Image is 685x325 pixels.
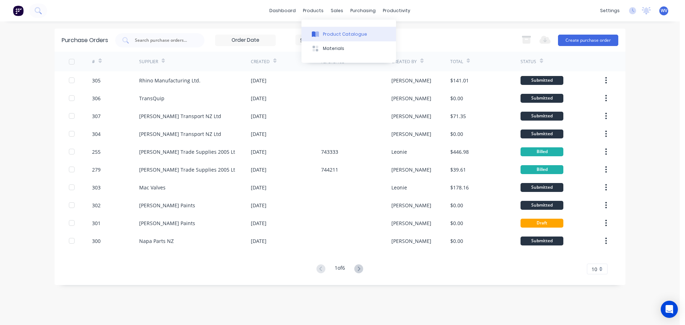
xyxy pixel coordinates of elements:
[450,112,466,120] div: $71.35
[391,77,431,84] div: [PERSON_NAME]
[450,219,463,227] div: $0.00
[335,264,345,274] div: 1 of 6
[92,166,101,173] div: 279
[661,301,678,318] div: Open Intercom Messenger
[92,202,101,209] div: 302
[597,5,623,16] div: settings
[251,202,267,209] div: [DATE]
[323,31,367,37] div: Product Catalogue
[450,95,463,102] div: $0.00
[592,265,597,273] span: 10
[391,148,407,156] div: Leonie
[251,219,267,227] div: [DATE]
[521,130,563,138] div: Submitted
[450,202,463,209] div: $0.00
[251,77,267,84] div: [DATE]
[450,148,469,156] div: $446.98
[251,112,267,120] div: [DATE]
[139,95,164,102] div: TransQuip
[450,59,463,65] div: Total
[139,59,158,65] div: Supplier
[251,166,267,173] div: [DATE]
[251,95,267,102] div: [DATE]
[92,112,101,120] div: 307
[521,59,536,65] div: Status
[301,27,396,41] button: Product Catalogue
[450,184,469,191] div: $178.16
[139,237,174,245] div: Napa Parts NZ
[391,166,431,173] div: [PERSON_NAME]
[251,59,270,65] div: Created
[391,184,407,191] div: Leonie
[391,112,431,120] div: [PERSON_NAME]
[391,95,431,102] div: [PERSON_NAME]
[92,95,101,102] div: 306
[521,237,563,245] div: Submitted
[321,148,338,156] div: 743333
[521,112,563,121] div: Submitted
[521,201,563,210] div: Submitted
[139,184,166,191] div: Mac Valves
[521,165,563,174] div: Billed
[299,5,327,16] div: products
[92,184,101,191] div: 303
[92,237,101,245] div: 300
[391,130,431,138] div: [PERSON_NAME]
[251,130,267,138] div: [DATE]
[251,148,267,156] div: [DATE]
[300,36,351,44] div: 5 Statuses
[379,5,414,16] div: productivity
[139,166,235,173] div: [PERSON_NAME] Trade Supplies 2005 Lt
[323,45,344,52] div: Materials
[391,237,431,245] div: [PERSON_NAME]
[521,147,563,156] div: Billed
[347,5,379,16] div: purchasing
[139,130,221,138] div: [PERSON_NAME] Transport NZ Ltd
[266,5,299,16] a: dashboard
[521,219,563,228] div: Draft
[139,219,195,227] div: [PERSON_NAME] Paints
[391,59,417,65] div: Created By
[301,41,396,56] button: Materials
[139,202,195,209] div: [PERSON_NAME] Paints
[450,237,463,245] div: $0.00
[139,77,201,84] div: Rhino Manufacturing Ltd.
[13,5,24,16] img: Factory
[521,76,563,85] div: Submitted
[391,202,431,209] div: [PERSON_NAME]
[215,35,275,46] input: Order Date
[391,219,431,227] div: [PERSON_NAME]
[327,5,347,16] div: sales
[521,94,563,103] div: Submitted
[92,59,95,65] div: #
[521,183,563,192] div: Submitted
[661,7,667,14] span: WV
[134,37,193,44] input: Search purchase orders...
[450,166,466,173] div: $39.61
[558,35,618,46] button: Create purchase order
[139,148,235,156] div: [PERSON_NAME] Trade Supplies 2005 Lt
[139,112,221,120] div: [PERSON_NAME] Transport NZ Ltd
[92,219,101,227] div: 301
[92,77,101,84] div: 305
[92,148,101,156] div: 255
[321,166,338,173] div: 744211
[251,184,267,191] div: [DATE]
[450,130,463,138] div: $0.00
[92,130,101,138] div: 304
[62,36,108,45] div: Purchase Orders
[450,77,469,84] div: $141.01
[251,237,267,245] div: [DATE]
